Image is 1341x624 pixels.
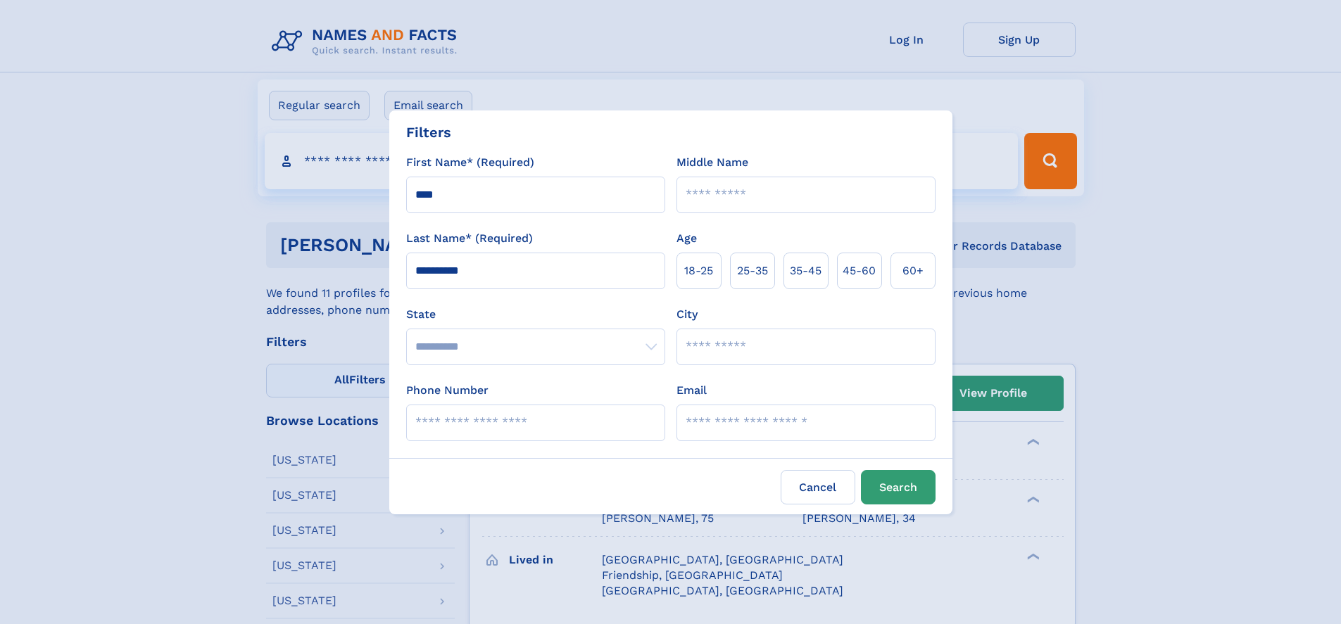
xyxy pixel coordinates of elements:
label: State [406,306,665,323]
label: Middle Name [676,154,748,171]
span: 35‑45 [790,262,821,279]
label: Age [676,230,697,247]
label: Email [676,382,707,399]
span: 25‑35 [737,262,768,279]
label: Phone Number [406,382,489,399]
label: Last Name* (Required) [406,230,533,247]
button: Search [861,470,936,504]
div: Filters [406,122,451,143]
span: 45‑60 [843,262,876,279]
label: First Name* (Required) [406,154,534,171]
label: Cancel [781,470,855,504]
span: 18‑25 [684,262,713,279]
label: City [676,306,698,323]
span: 60+ [902,262,924,279]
